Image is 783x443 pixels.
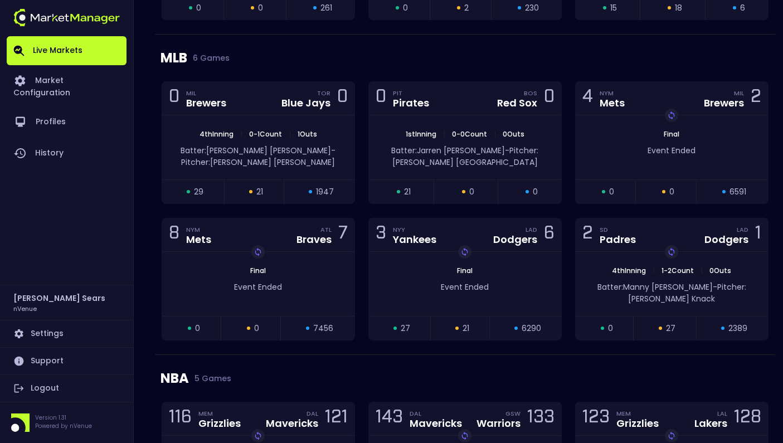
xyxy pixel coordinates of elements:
[376,408,403,429] div: 143
[313,323,333,334] span: 7456
[161,355,770,402] div: NBA
[393,225,436,234] div: NYY
[189,374,231,383] span: 5 Games
[186,98,226,108] div: Brewers
[7,138,127,169] a: History
[734,89,744,98] div: MIL
[490,129,499,139] span: |
[609,186,614,198] span: 0
[729,186,746,198] span: 6591
[544,225,555,245] div: 6
[610,2,617,14] span: 15
[460,247,469,256] img: replayImg
[469,186,474,198] span: 0
[186,235,211,245] div: Mets
[704,98,744,108] div: Brewers
[401,323,410,334] span: 27
[505,145,509,156] span: -
[181,157,335,168] span: Pitcher: [PERSON_NAME] [PERSON_NAME]
[660,129,683,139] span: Final
[402,129,440,139] span: 1st Inning
[169,88,179,109] div: 0
[609,266,649,275] span: 4th Inning
[247,266,269,275] span: Final
[666,323,675,334] span: 27
[320,225,332,234] div: ATL
[35,413,92,422] p: Version 1.31
[476,418,521,429] div: Warriors
[35,422,92,430] p: Powered by nVenue
[7,348,127,374] a: Support
[198,418,241,429] div: Grizzlies
[600,235,636,245] div: Padres
[440,129,449,139] span: |
[597,281,713,293] span: Batter: Manny [PERSON_NAME]
[7,65,127,106] a: Market Configuration
[294,129,320,139] span: 1 Outs
[667,247,676,256] img: replayImg
[582,408,610,429] div: 123
[616,409,659,418] div: MEM
[658,266,697,275] span: 1 - 2 Count
[325,408,348,429] div: 121
[307,409,318,418] div: DAL
[608,323,613,334] span: 0
[525,2,539,14] span: 230
[254,247,262,256] img: replayImg
[713,281,717,293] span: -
[751,88,761,109] div: 2
[499,129,528,139] span: 0 Outs
[582,225,593,245] div: 2
[186,225,211,234] div: NYM
[376,225,386,245] div: 3
[198,409,241,418] div: MEM
[544,88,555,109] div: 0
[460,431,469,440] img: replayImg
[7,106,127,138] a: Profiles
[296,235,332,245] div: Braves
[526,225,537,234] div: LAD
[667,111,676,120] img: replayImg
[463,323,469,334] span: 21
[7,320,127,347] a: Settings
[285,129,294,139] span: |
[648,145,696,156] span: Event Ended
[728,323,747,334] span: 2389
[316,186,334,198] span: 1947
[320,2,332,14] span: 261
[194,186,203,198] span: 29
[13,292,105,304] h2: [PERSON_NAME] Sears
[337,88,348,109] div: 0
[392,145,539,168] span: Pitcher: [PERSON_NAME] [GEOGRAPHIC_DATA]
[7,375,127,402] a: Logout
[196,129,237,139] span: 4th Inning
[181,145,331,156] span: Batter: [PERSON_NAME] [PERSON_NAME]
[628,281,746,304] span: Pitcher: [PERSON_NAME] Knack
[393,89,429,98] div: PIT
[740,2,745,14] span: 6
[600,89,625,98] div: NYM
[254,323,259,334] span: 0
[667,431,676,440] img: replayImg
[493,235,537,245] div: Dodgers
[600,225,636,234] div: SD
[317,89,330,98] div: TOR
[582,88,593,109] div: 4
[527,408,555,429] div: 133
[600,98,625,108] div: Mets
[237,129,246,139] span: |
[706,266,735,275] span: 0 Outs
[331,145,335,156] span: -
[13,304,37,313] h3: nVenue
[524,89,537,98] div: BOS
[505,409,521,418] div: GSW
[669,186,674,198] span: 0
[737,225,748,234] div: LAD
[7,36,127,65] a: Live Markets
[13,9,120,26] img: logo
[449,129,490,139] span: 0 - 0 Count
[704,235,748,245] div: Dodgers
[281,98,330,108] div: Blue Jays
[410,409,462,418] div: DAL
[616,418,659,429] div: Grizzlies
